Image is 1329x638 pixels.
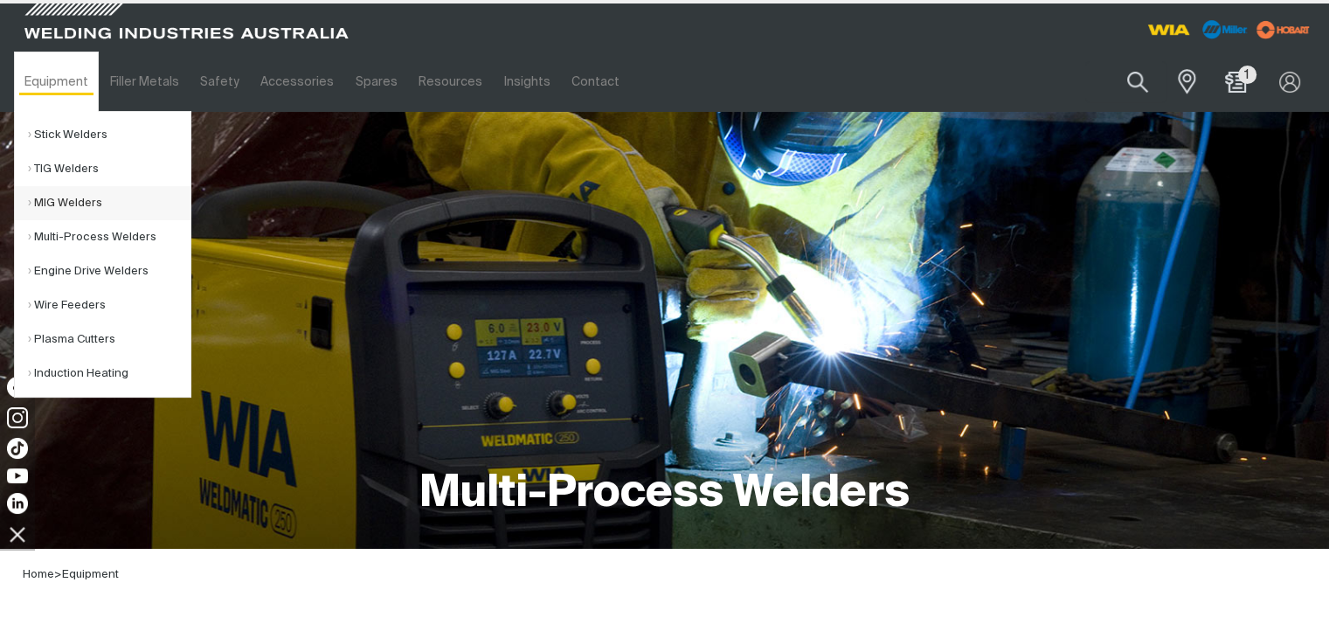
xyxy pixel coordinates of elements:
[7,377,28,398] img: Facebook
[28,357,190,391] a: Induction Heating
[250,52,344,112] a: Accessories
[1085,61,1166,102] input: Product name or item number...
[1108,61,1167,102] button: Search products
[561,52,630,112] a: Contact
[28,288,190,322] a: Wire Feeders
[23,569,54,580] a: Home
[28,254,190,288] a: Engine Drive Welders
[14,52,990,112] nav: Main
[28,220,190,254] a: Multi-Process Welders
[419,466,910,523] h1: Multi-Process Welders
[408,52,493,112] a: Resources
[493,52,560,112] a: Insights
[28,152,190,186] a: TIG Welders
[190,52,250,112] a: Safety
[28,118,190,152] a: Stick Welders
[99,52,189,112] a: Filler Metals
[345,52,408,112] a: Spares
[7,407,28,428] img: Instagram
[1251,17,1315,43] img: miller
[7,438,28,459] img: TikTok
[7,493,28,514] img: LinkedIn
[7,468,28,483] img: YouTube
[28,322,190,357] a: Plasma Cutters
[28,186,190,220] a: MIG Welders
[62,569,119,580] a: Equipment
[14,52,99,112] a: Equipment
[3,519,32,549] img: hide socials
[54,569,62,580] span: >
[14,111,191,398] ul: Equipment Submenu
